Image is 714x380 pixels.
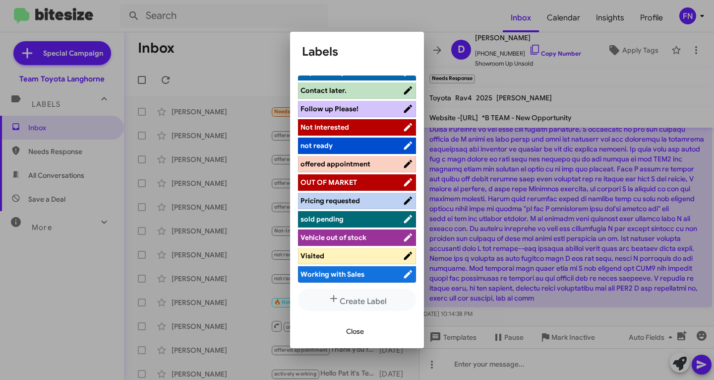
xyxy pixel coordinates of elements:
[346,322,364,340] span: Close
[300,86,347,95] span: Contact later.
[300,251,324,260] span: Visited
[338,322,372,340] button: Close
[300,178,357,187] span: OUT OF MARKET
[300,141,333,150] span: not ready
[300,123,349,132] span: Not Interested
[300,104,358,113] span: Follow up Please!
[300,68,365,76] span: Buyback: objection
[300,159,370,168] span: offered appointment
[298,289,416,311] button: Create Label
[302,44,412,60] h1: Labels
[300,233,366,242] span: Vehicle out of stock
[300,215,344,224] span: sold pending
[300,196,360,205] span: Pricing requested
[300,270,364,279] span: Working with Sales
